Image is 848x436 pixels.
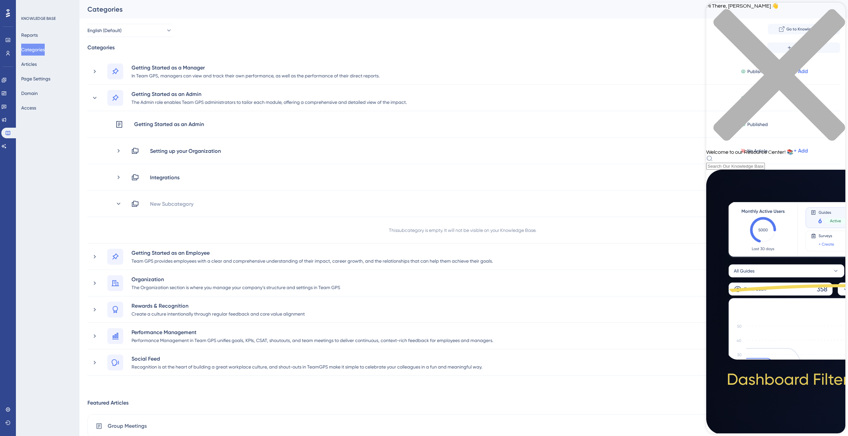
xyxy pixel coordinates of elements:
[21,44,45,56] button: Categories
[2,2,18,18] button: Open AI Assistant Launcher
[150,147,221,155] div: Setting up your Organization
[131,71,380,79] div: In Team GPS, managers can view and track their own performance, as well as the performance of the...
[87,44,115,52] div: Categories
[134,120,204,129] div: Getting Started as an Admin
[131,310,305,318] div: Create a culture intentionally through regular feedback and core value alignment
[21,16,56,21] div: KNOWLEDGE BASE
[131,275,341,283] div: Organization
[150,200,194,208] div: New Subcategory
[131,98,407,106] div: The Admin role enables Team GPS administrators to tailor each module, offering a comprehensive an...
[21,58,37,70] button: Articles
[131,257,493,265] div: Team GPS provides employees with a clear and comprehensive understanding of their impact, career ...
[87,399,129,407] div: Featured Articles
[108,422,147,430] span: Group Meetings
[131,363,483,371] div: Recognition is at the heart of building a great workplace culture, and shout-outs in TeamGPS make...
[131,90,407,98] div: Getting Started as an Admin
[87,24,172,37] button: English (Default)
[131,328,494,336] div: Performance Management
[150,173,180,181] div: Integrations
[131,64,380,71] div: Getting Started as a Manager
[21,87,38,99] button: Domain
[87,26,122,34] span: English (Default)
[131,336,494,344] div: Performance Management in Team GPS unifies goals, KPIs, CSAT, shoutouts, and team meetings to del...
[21,102,36,114] button: Access
[131,355,483,363] div: Social Feed
[131,283,341,291] div: The Organization section is where you manage your company’s structure and settings in Team GPS
[131,302,305,310] div: Rewards & Recognition
[389,226,536,234] div: This subcategory is empty. It will not be visible on your Knowledge Base.
[16,2,41,10] span: Need Help?
[87,5,823,14] div: Categories
[21,73,50,85] button: Page Settings
[21,29,38,41] button: Reports
[131,249,493,257] div: Getting Started as an Employee
[4,4,16,16] img: launcher-image-alternative-text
